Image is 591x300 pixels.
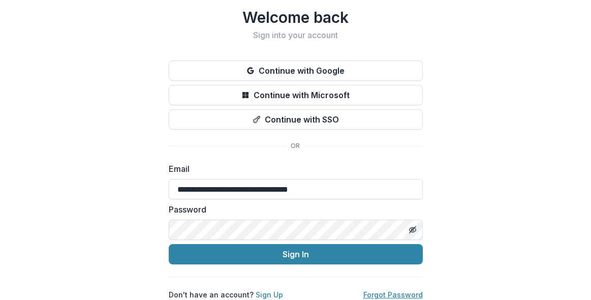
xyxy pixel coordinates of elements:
button: Continue with Google [169,61,423,81]
a: Sign Up [256,290,283,299]
button: Continue with SSO [169,109,423,130]
h2: Sign into your account [169,31,423,40]
button: Sign In [169,244,423,264]
button: Continue with Microsoft [169,85,423,105]
label: Email [169,163,417,175]
a: Forgot Password [363,290,423,299]
button: Toggle password visibility [405,222,421,238]
h1: Welcome back [169,8,423,26]
label: Password [169,203,417,216]
p: Don't have an account? [169,289,283,300]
